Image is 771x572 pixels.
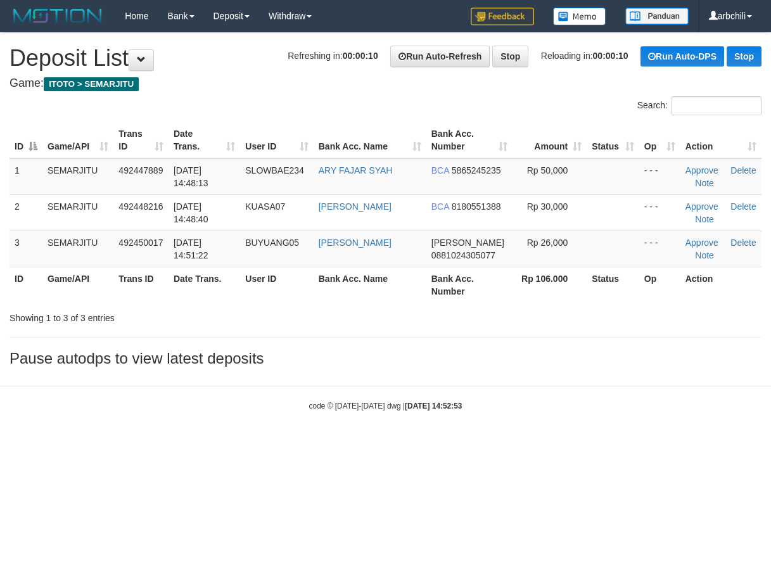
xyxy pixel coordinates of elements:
h4: Game: [10,77,761,90]
th: Rp 106.000 [513,267,587,303]
span: KUASA07 [245,201,285,212]
th: Trans ID: activate to sort column ascending [113,122,169,158]
span: Rp 26,000 [527,238,568,248]
span: 492448216 [118,201,163,212]
span: ITOTO > SEMARJITU [44,77,139,91]
strong: [DATE] 14:52:53 [405,402,462,410]
a: Note [695,178,714,188]
span: Copy 5865245235 to clipboard [452,165,501,175]
span: Rp 50,000 [527,165,568,175]
span: [DATE] 14:48:13 [174,165,208,188]
a: Approve [685,165,718,175]
td: - - - [639,158,680,195]
a: Note [695,250,714,260]
span: Copy 8180551388 to clipboard [452,201,501,212]
span: 492447889 [118,165,163,175]
a: Delete [730,201,756,212]
th: Bank Acc. Name: activate to sort column ascending [314,122,426,158]
small: code © [DATE]-[DATE] dwg | [309,402,462,410]
strong: 00:00:10 [593,51,628,61]
img: Feedback.jpg [471,8,534,25]
th: Date Trans.: activate to sort column ascending [169,122,240,158]
th: Bank Acc. Number [426,267,513,303]
td: SEMARJITU [42,194,113,231]
a: Stop [492,46,528,67]
a: Approve [685,201,718,212]
th: Trans ID [113,267,169,303]
td: 1 [10,158,42,195]
strong: 00:00:10 [343,51,378,61]
td: 3 [10,231,42,267]
th: Op: activate to sort column ascending [639,122,680,158]
th: Action [680,267,761,303]
span: Copy 0881024305077 to clipboard [431,250,495,260]
a: Stop [727,46,761,67]
th: Game/API: activate to sort column ascending [42,122,113,158]
td: SEMARJITU [42,231,113,267]
a: Run Auto-Refresh [390,46,490,67]
span: BCA [431,201,449,212]
span: Reloading in: [541,51,628,61]
input: Search: [672,96,761,115]
td: SEMARJITU [42,158,113,195]
span: Rp 30,000 [527,201,568,212]
td: - - - [639,231,680,267]
div: Showing 1 to 3 of 3 entries [10,307,312,324]
td: 2 [10,194,42,231]
th: Op [639,267,680,303]
img: panduan.png [625,8,689,25]
span: BCA [431,165,449,175]
th: Status: activate to sort column ascending [587,122,639,158]
a: Run Auto-DPS [640,46,724,67]
th: User ID: activate to sort column ascending [240,122,313,158]
span: [DATE] 14:48:40 [174,201,208,224]
span: BUYUANG05 [245,238,299,248]
a: Delete [730,165,756,175]
th: User ID [240,267,313,303]
img: Button%20Memo.svg [553,8,606,25]
span: [DATE] 14:51:22 [174,238,208,260]
th: Date Trans. [169,267,240,303]
a: [PERSON_NAME] [319,201,392,212]
span: Refreshing in: [288,51,378,61]
th: Status [587,267,639,303]
a: Note [695,214,714,224]
th: ID: activate to sort column descending [10,122,42,158]
th: Bank Acc. Number: activate to sort column ascending [426,122,513,158]
span: [PERSON_NAME] [431,238,504,248]
th: Game/API [42,267,113,303]
h3: Pause autodps to view latest deposits [10,350,761,367]
th: Bank Acc. Name [314,267,426,303]
h1: Deposit List [10,46,761,71]
th: ID [10,267,42,303]
th: Action: activate to sort column ascending [680,122,761,158]
span: 492450017 [118,238,163,248]
label: Search: [637,96,761,115]
a: Approve [685,238,718,248]
a: Delete [730,238,756,248]
a: ARY FAJAR SYAH [319,165,393,175]
td: - - - [639,194,680,231]
a: [PERSON_NAME] [319,238,392,248]
img: MOTION_logo.png [10,6,106,25]
span: SLOWBAE234 [245,165,304,175]
th: Amount: activate to sort column ascending [513,122,587,158]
